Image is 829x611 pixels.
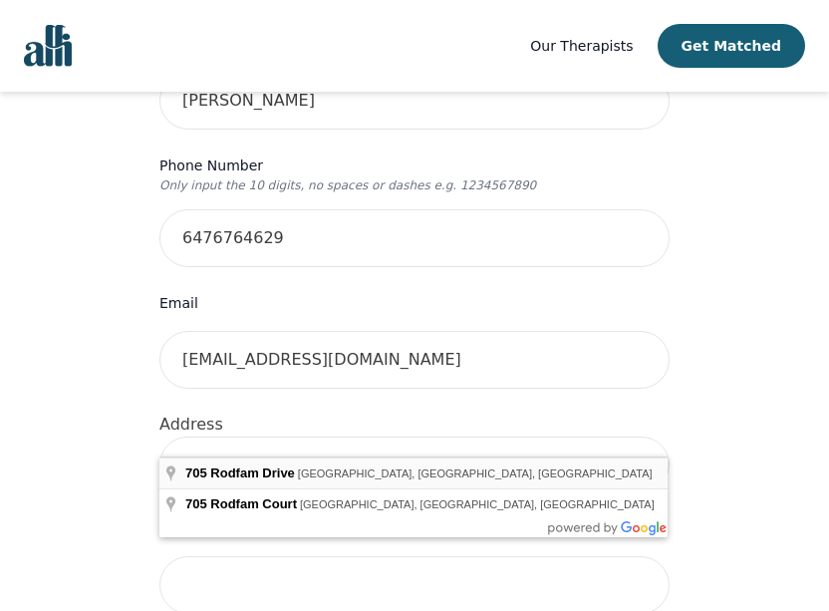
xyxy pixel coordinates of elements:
[24,25,72,67] img: alli logo
[658,24,805,68] button: Get Matched
[159,153,670,177] label: Phone Number
[159,177,670,193] p: Only input the 10 digits, no spaces or dashes e.g. 1234567890
[185,496,207,511] span: 705
[210,496,297,511] span: Rodfam Court
[185,465,207,480] span: 705
[159,415,223,434] label: Address
[530,38,633,54] span: Our Therapists
[159,291,670,315] label: Email
[210,465,295,480] span: Rodfam Drive
[300,498,655,510] span: [GEOGRAPHIC_DATA], [GEOGRAPHIC_DATA], [GEOGRAPHIC_DATA]
[530,34,633,58] a: Our Therapists
[298,467,653,479] span: [GEOGRAPHIC_DATA], [GEOGRAPHIC_DATA], [GEOGRAPHIC_DATA]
